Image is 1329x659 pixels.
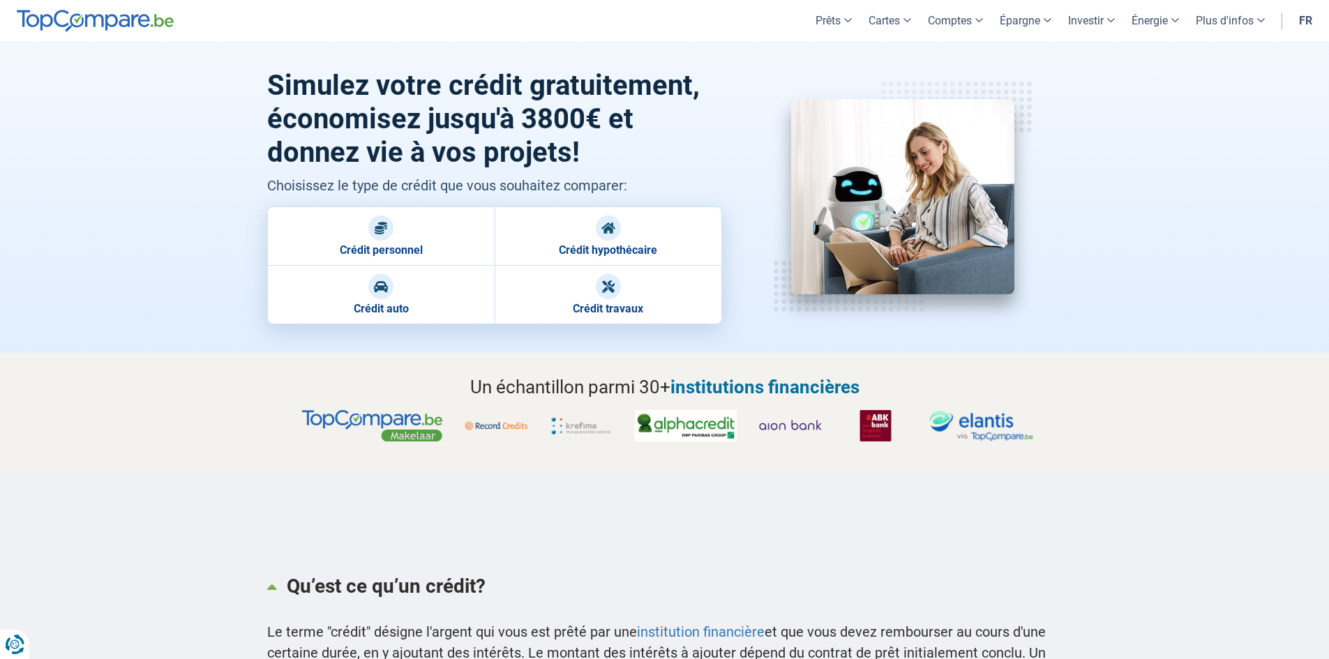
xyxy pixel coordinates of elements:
img: Crédit auto [374,280,388,294]
p: Choisissez le type de crédit que vous souhaitez comparer: [267,175,723,196]
h2: Un échantillon parmi 30+ [267,374,1063,400]
a: Crédit hypothécaire Crédit hypothécaire [495,206,722,265]
a: Qu’est ce qu’un crédit? [267,561,1063,611]
img: Elantis via TopCompare [929,410,1033,441]
img: Record Credits [465,410,527,441]
img: Aion Bank [759,410,822,441]
span: institutions financières [670,377,859,397]
img: TopCompare, makelaars partner voor jouw krediet [302,410,442,441]
img: Crédit hypothécaire [601,221,615,235]
h1: Simulez votre crédit gratuitement, économisez jusqu'à 3800€ et donnez vie à vos projets! [267,69,723,169]
img: ABK Bank [844,410,907,441]
img: crédit consommation [791,99,1014,294]
img: Krefima [550,410,613,441]
a: Crédit personnel Crédit personnel [267,206,495,265]
img: Alphacredit [635,410,737,441]
img: Crédit personnel [374,221,388,235]
a: institution financière [637,623,765,640]
img: Crédit travaux [601,280,615,294]
a: Crédit auto Crédit auto [267,265,495,324]
a: Crédit travaux Crédit travaux [495,265,722,324]
img: TopCompare [17,10,174,32]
